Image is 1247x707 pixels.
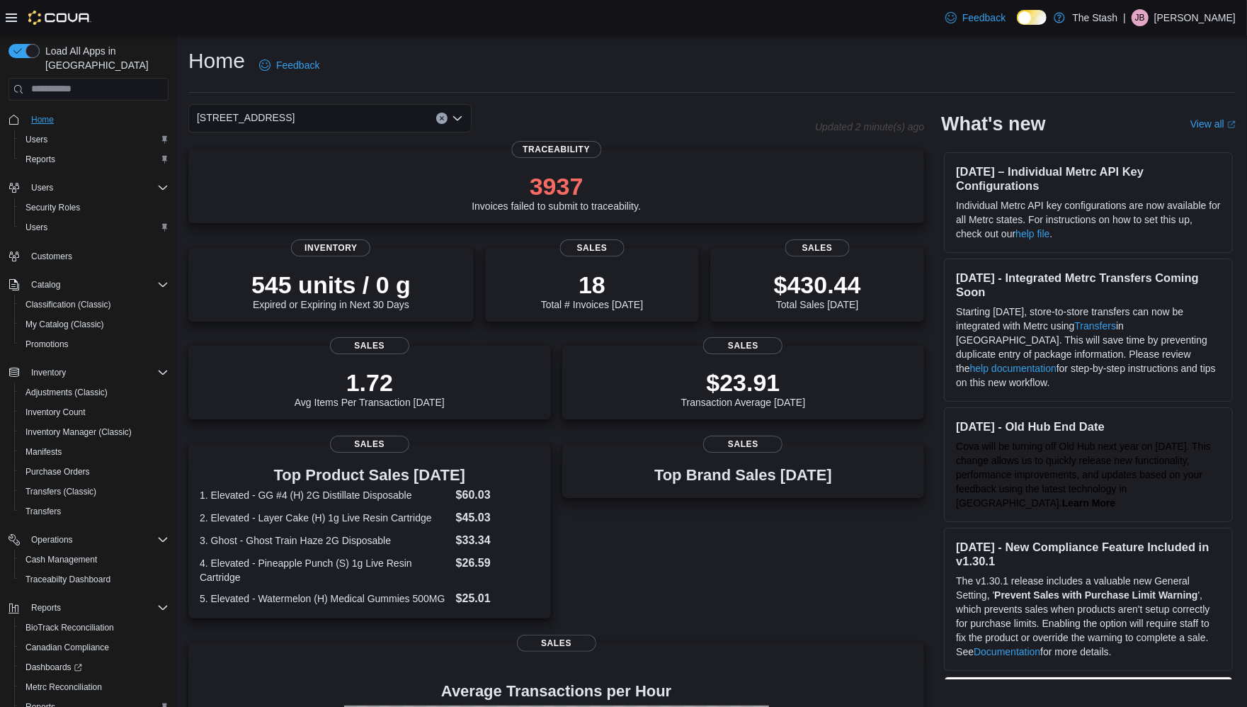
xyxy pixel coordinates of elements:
[20,463,96,480] a: Purchase Orders
[20,679,169,696] span: Metrc Reconciliation
[200,592,450,606] dt: 5. Elevated - Watermelon (H) Medical Gummies 500MG
[25,407,86,418] span: Inventory Count
[1190,118,1236,130] a: View allExternal link
[3,178,174,198] button: Users
[31,279,60,290] span: Catalog
[970,363,1057,374] a: help documentation
[25,202,80,213] span: Security Roles
[20,384,113,401] a: Adjustments (Classic)
[654,467,832,484] h3: Top Brand Sales [DATE]
[20,131,53,148] a: Users
[25,387,108,398] span: Adjustments (Classic)
[14,422,174,442] button: Inventory Manager (Classic)
[25,111,169,128] span: Home
[560,239,625,256] span: Sales
[25,466,90,477] span: Purchase Orders
[14,462,174,482] button: Purchase Orders
[20,336,169,353] span: Promotions
[25,486,96,497] span: Transfers (Classic)
[25,179,59,196] button: Users
[20,483,169,500] span: Transfers (Classic)
[291,239,370,256] span: Inventory
[3,530,174,550] button: Operations
[31,367,66,378] span: Inventory
[197,109,295,126] span: [STREET_ADDRESS]
[956,419,1221,434] h3: [DATE] - Old Hub End Date
[20,551,169,568] span: Cash Management
[40,44,169,72] span: Load All Apps in [GEOGRAPHIC_DATA]
[14,482,174,502] button: Transfers (Classic)
[20,659,88,676] a: Dashboards
[456,590,540,607] dd: $25.01
[254,51,325,79] a: Feedback
[31,114,54,125] span: Home
[20,296,117,313] a: Classification (Classic)
[456,487,540,504] dd: $60.03
[20,443,67,460] a: Manifests
[20,404,91,421] a: Inventory Count
[295,368,445,397] p: 1.72
[20,316,169,333] span: My Catalog (Classic)
[200,556,450,584] dt: 4. Elevated - Pineapple Punch (S) 1g Live Resin Cartridge
[20,639,115,656] a: Canadian Compliance
[940,4,1011,32] a: Feedback
[25,681,102,693] span: Metrc Reconciliation
[25,426,132,438] span: Inventory Manager (Classic)
[25,642,109,653] span: Canadian Compliance
[1135,9,1145,26] span: JB
[28,11,91,25] img: Cova
[511,141,601,158] span: Traceability
[20,296,169,313] span: Classification (Classic)
[14,570,174,589] button: Traceabilty Dashboard
[1227,120,1236,129] svg: External link
[1123,9,1126,26] p: |
[1062,497,1115,509] a: Learn More
[456,509,540,526] dd: $45.03
[14,149,174,169] button: Reports
[200,533,450,548] dt: 3. Ghost - Ghost Train Haze 2G Disposable
[14,130,174,149] button: Users
[962,11,1006,25] span: Feedback
[452,113,463,124] button: Open list of options
[25,364,72,381] button: Inventory
[703,436,782,453] span: Sales
[20,503,169,520] span: Transfers
[25,531,79,548] button: Operations
[14,677,174,697] button: Metrc Reconciliation
[14,618,174,638] button: BioTrack Reconciliation
[20,336,74,353] a: Promotions
[14,638,174,657] button: Canadian Compliance
[25,154,55,165] span: Reports
[20,679,108,696] a: Metrc Reconciliation
[14,383,174,402] button: Adjustments (Classic)
[25,248,78,265] a: Customers
[20,404,169,421] span: Inventory Count
[517,635,596,652] span: Sales
[20,131,169,148] span: Users
[3,363,174,383] button: Inventory
[1075,320,1117,332] a: Transfers
[1072,9,1117,26] p: The Stash
[25,339,69,350] span: Promotions
[994,589,1197,601] strong: Prevent Sales with Purchase Limit Warning
[20,219,169,236] span: Users
[25,319,104,330] span: My Catalog (Classic)
[681,368,806,408] div: Transaction Average [DATE]
[25,446,62,458] span: Manifests
[956,198,1221,241] p: Individual Metrc API key configurations are now available for all Metrc states. For instructions ...
[330,436,409,453] span: Sales
[25,276,169,293] span: Catalog
[774,271,861,310] div: Total Sales [DATE]
[200,511,450,525] dt: 2. Elevated - Layer Cake (H) 1g Live Resin Cartridge
[974,646,1040,657] a: Documentation
[472,172,641,212] div: Invoices failed to submit to traceability.
[20,571,116,588] a: Traceabilty Dashboard
[3,246,174,266] button: Customers
[20,424,137,441] a: Inventory Manager (Classic)
[188,47,245,75] h1: Home
[31,602,61,613] span: Reports
[541,271,643,299] p: 18
[20,483,102,500] a: Transfers (Classic)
